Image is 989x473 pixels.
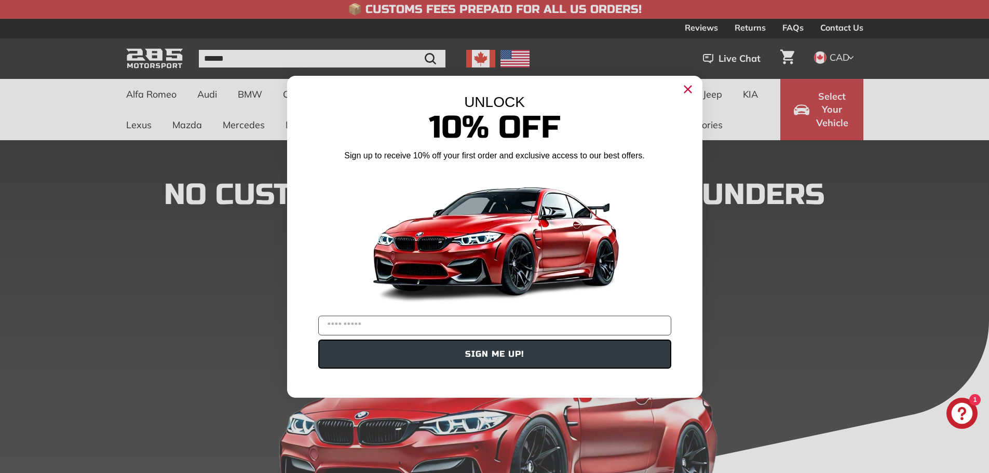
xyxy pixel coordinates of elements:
img: Banner showing BMW 4 Series Body kit [365,166,625,312]
span: Sign up to receive 10% off your first order and exclusive access to our best offers. [344,151,644,160]
button: SIGN ME UP! [318,340,671,369]
inbox-online-store-chat: Shopify online store chat [943,398,981,431]
span: 10% Off [429,109,561,146]
span: UNLOCK [464,94,525,110]
input: YOUR EMAIL [318,316,671,335]
button: Close dialog [680,81,696,98]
